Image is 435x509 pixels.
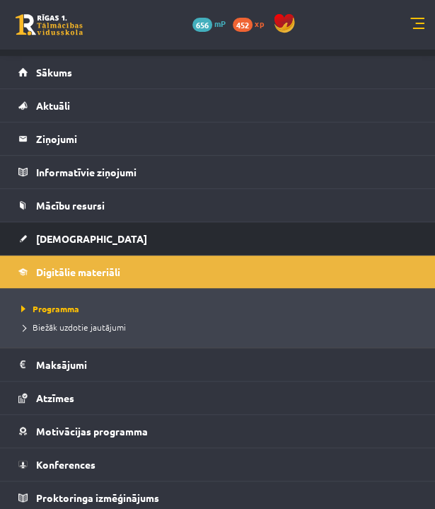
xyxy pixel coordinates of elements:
[18,222,417,255] a: [DEMOGRAPHIC_DATA]
[36,425,148,437] span: Motivācijas programma
[36,265,120,278] span: Digitālie materiāli
[18,56,417,88] a: Sākums
[233,18,253,32] span: 452
[36,122,417,155] legend: Ziņojumi
[18,122,417,155] a: Ziņojumi
[36,232,147,245] span: [DEMOGRAPHIC_DATA]
[18,415,417,447] a: Motivācijas programma
[18,321,421,333] a: Biežāk uzdotie jautājumi
[18,156,417,188] a: Informatīvie ziņojumi
[36,391,74,404] span: Atzīmes
[18,348,417,381] a: Maksājumi
[18,189,417,222] a: Mācību resursi
[18,302,421,315] a: Programma
[18,382,417,414] a: Atzīmes
[16,14,83,35] a: Rīgas 1. Tālmācības vidusskola
[36,199,105,212] span: Mācību resursi
[36,458,95,471] span: Konferences
[36,348,417,381] legend: Maksājumi
[214,18,226,29] span: mP
[18,303,79,314] span: Programma
[18,89,417,122] a: Aktuāli
[255,18,264,29] span: xp
[233,18,271,29] a: 452 xp
[18,256,417,288] a: Digitālie materiāli
[18,321,126,333] span: Biežāk uzdotie jautājumi
[18,448,417,481] a: Konferences
[36,491,159,504] span: Proktoringa izmēģinājums
[192,18,212,32] span: 656
[36,66,72,79] span: Sākums
[36,99,70,112] span: Aktuāli
[36,156,417,188] legend: Informatīvie ziņojumi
